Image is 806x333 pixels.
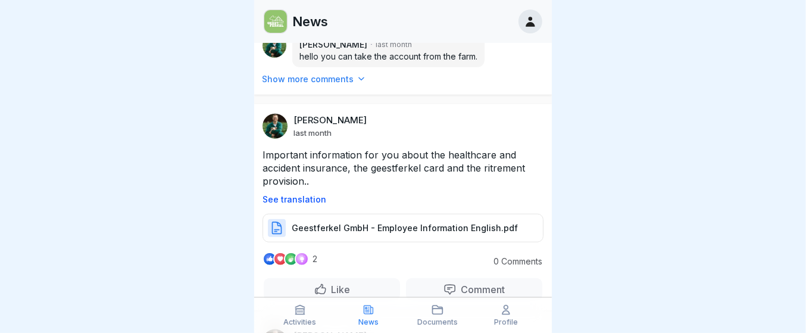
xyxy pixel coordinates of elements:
[376,40,412,49] font: last month
[264,10,287,33] img: aq92in6a1z2gyny1q72a15b4.png
[283,318,316,326] font: Activities
[293,114,367,126] font: [PERSON_NAME]
[263,228,543,239] a: Geestferkel GmbH - Employee Information English.pdf
[263,194,326,204] font: See translation
[262,74,354,84] font: Show more comments
[332,284,351,295] font: Like
[292,14,328,29] font: News
[263,149,528,187] font: Important information for you about the healthcare and accident insurance, the geestferkel card a...
[299,39,367,49] font: [PERSON_NAME]
[461,284,505,295] font: Comment
[358,318,379,326] font: News
[292,223,518,233] font: Geestferkel GmbH - Employee Information English.pdf
[493,256,542,266] font: 0 Comments
[417,318,458,326] font: Documents
[293,128,332,138] font: last month
[299,51,477,61] font: hello you can take the account from the farm.
[313,254,317,264] font: 2
[494,318,518,326] font: Profile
